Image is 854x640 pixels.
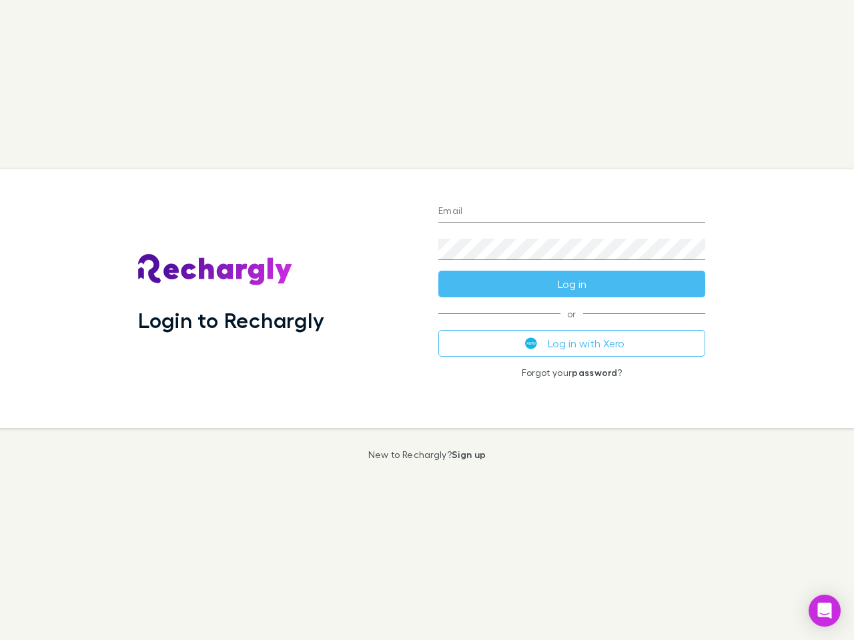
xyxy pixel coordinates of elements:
a: password [572,367,617,378]
img: Rechargly's Logo [138,254,293,286]
p: New to Rechargly? [368,449,486,460]
button: Log in [438,271,705,297]
a: Sign up [452,449,486,460]
span: or [438,313,705,314]
img: Xero's logo [525,337,537,349]
div: Open Intercom Messenger [809,595,841,627]
p: Forgot your ? [438,367,705,378]
button: Log in with Xero [438,330,705,357]
h1: Login to Rechargly [138,307,324,333]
